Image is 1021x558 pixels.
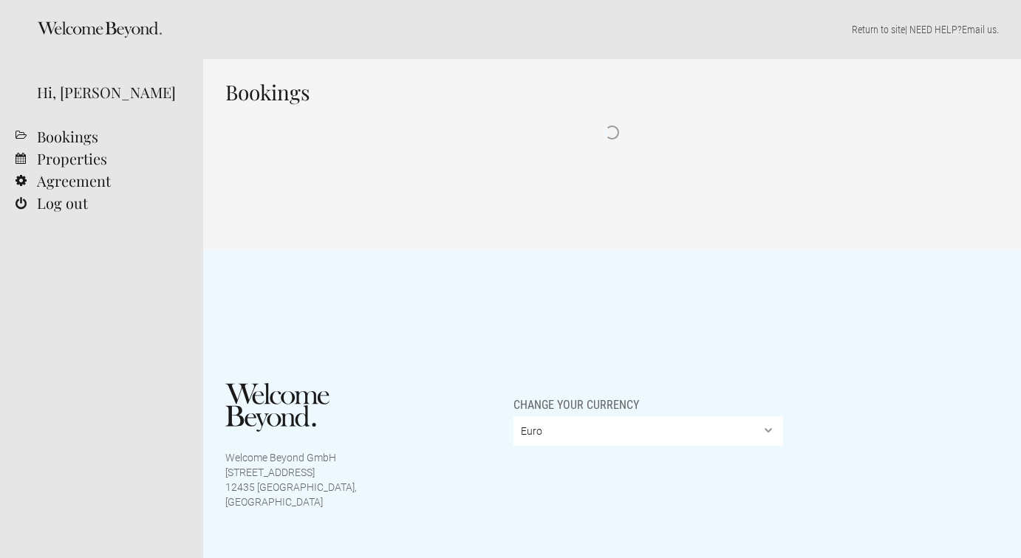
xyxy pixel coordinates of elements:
img: Welcome Beyond [225,383,329,432]
select: Change your currency [513,416,784,446]
a: Return to site [852,24,905,35]
h1: Bookings [225,81,999,103]
p: Welcome Beyond GmbH [STREET_ADDRESS] 12435 [GEOGRAPHIC_DATA], [GEOGRAPHIC_DATA] [225,450,357,509]
p: | NEED HELP? . [225,22,999,37]
span: Change your currency [513,383,639,413]
div: Hi, [PERSON_NAME] [37,81,181,103]
a: Email us [962,24,997,35]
